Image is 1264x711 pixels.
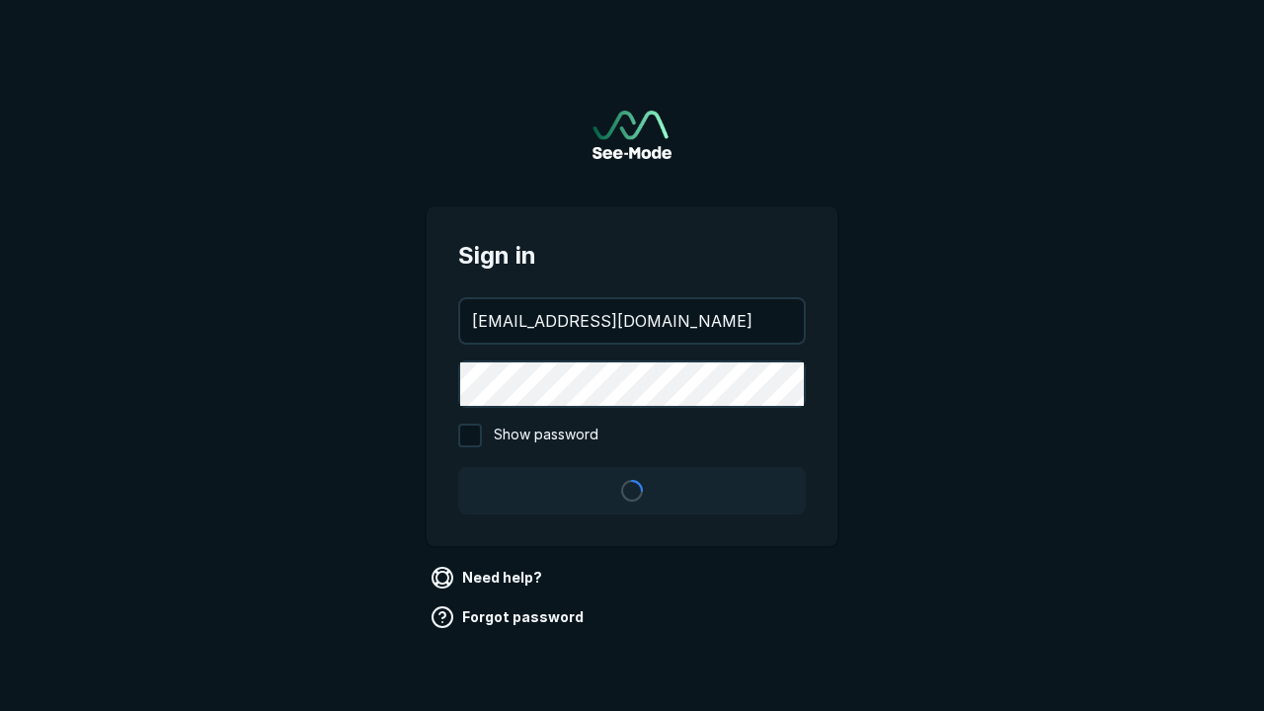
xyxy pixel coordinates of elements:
a: Forgot password [427,601,592,633]
img: See-Mode Logo [592,111,671,159]
a: Go to sign in [592,111,671,159]
span: Show password [494,424,598,447]
a: Need help? [427,562,550,593]
span: Sign in [458,238,806,274]
input: your@email.com [460,299,804,343]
